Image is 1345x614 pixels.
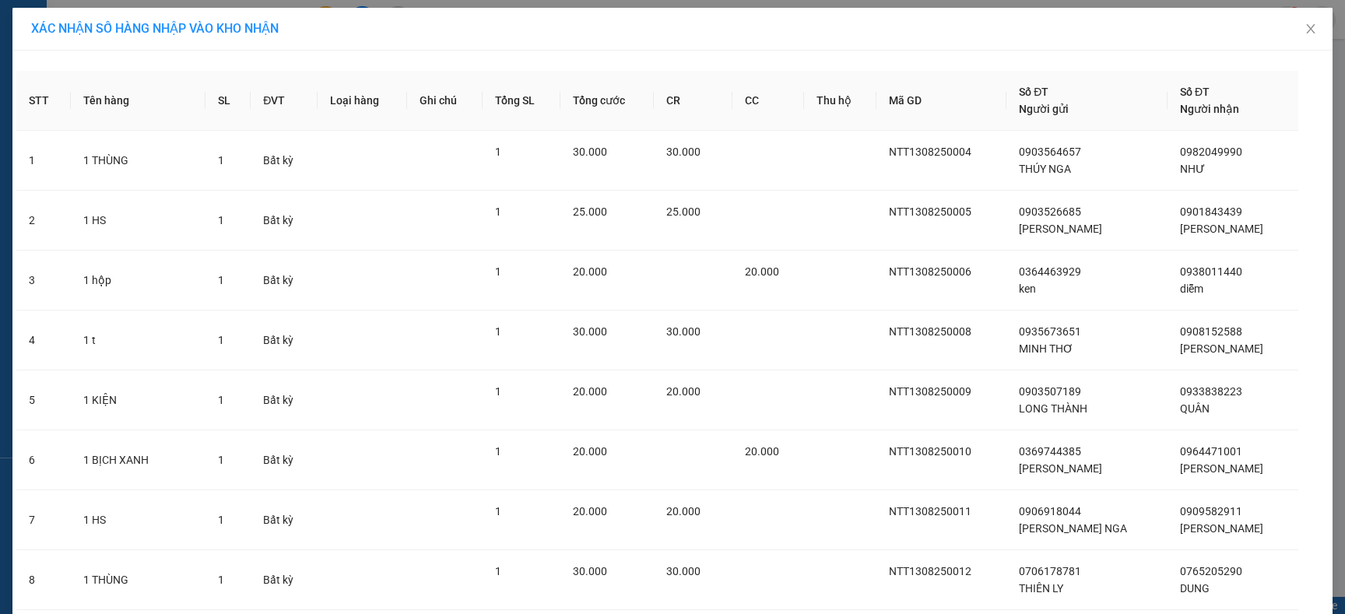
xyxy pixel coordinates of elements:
[1305,23,1317,35] span: close
[1019,163,1071,175] span: THÚY NGA
[1019,86,1048,98] span: Số ĐT
[251,430,318,490] td: Bất kỳ
[16,550,71,610] td: 8
[251,251,318,311] td: Bất kỳ
[889,205,971,218] span: NTT1308250005
[251,370,318,430] td: Bất kỳ
[407,71,483,131] th: Ghi chú
[318,71,407,131] th: Loại hàng
[495,146,501,158] span: 1
[16,430,71,490] td: 6
[251,490,318,550] td: Bất kỳ
[1019,462,1102,475] span: [PERSON_NAME]
[16,131,71,191] td: 1
[666,385,701,398] span: 20.000
[573,146,607,158] span: 30.000
[573,505,607,518] span: 20.000
[71,370,205,430] td: 1 KIỆN
[889,265,971,278] span: NTT1308250006
[495,325,501,338] span: 1
[31,21,279,36] span: XÁC NHẬN SỐ HÀNG NHẬP VÀO KHO NHẬN
[16,370,71,430] td: 5
[1180,385,1242,398] span: 0933838223
[1180,223,1263,235] span: [PERSON_NAME]
[666,325,701,338] span: 30.000
[483,71,560,131] th: Tổng SL
[1180,86,1210,98] span: Số ĐT
[573,445,607,458] span: 20.000
[1019,223,1102,235] span: [PERSON_NAME]
[745,265,779,278] span: 20.000
[1019,505,1081,518] span: 0906918044
[1180,462,1263,475] span: [PERSON_NAME]
[1180,402,1210,415] span: QUÂN
[1019,103,1069,115] span: Người gửi
[889,325,971,338] span: NTT1308250008
[1180,342,1263,355] span: [PERSON_NAME]
[251,71,318,131] th: ĐVT
[654,71,733,131] th: CR
[71,191,205,251] td: 1 HS
[218,214,224,226] span: 1
[1019,402,1087,415] span: LONG THÀNH
[1180,505,1242,518] span: 0909582911
[205,71,251,131] th: SL
[1019,325,1081,338] span: 0935673651
[1019,146,1081,158] span: 0903564657
[495,265,501,278] span: 1
[495,445,501,458] span: 1
[495,385,501,398] span: 1
[218,334,224,346] span: 1
[876,71,1006,131] th: Mã GD
[1180,522,1263,535] span: [PERSON_NAME]
[71,71,205,131] th: Tên hàng
[495,505,501,518] span: 1
[1019,582,1063,595] span: THIÊN LY
[1180,146,1242,158] span: 0982049990
[71,251,205,311] td: 1 hộp
[1019,265,1081,278] span: 0364463929
[1019,445,1081,458] span: 0369744385
[218,454,224,466] span: 1
[251,550,318,610] td: Bất kỳ
[573,385,607,398] span: 20.000
[218,514,224,526] span: 1
[666,205,701,218] span: 25.000
[495,205,501,218] span: 1
[16,71,71,131] th: STT
[71,550,205,610] td: 1 THÙNG
[1019,342,1073,355] span: MINH THƠ
[804,71,876,131] th: Thu hộ
[71,311,205,370] td: 1 t
[889,445,971,458] span: NTT1308250010
[1019,282,1036,295] span: ken
[1180,325,1242,338] span: 0908152588
[745,445,779,458] span: 20.000
[16,251,71,311] td: 3
[16,311,71,370] td: 4
[16,191,71,251] td: 2
[218,394,224,406] span: 1
[1180,265,1242,278] span: 0938011440
[666,146,701,158] span: 30.000
[889,146,971,158] span: NTT1308250004
[218,274,224,286] span: 1
[1289,8,1333,51] button: Close
[495,565,501,577] span: 1
[71,430,205,490] td: 1 BỊCH XANH
[560,71,654,131] th: Tổng cước
[666,565,701,577] span: 30.000
[251,131,318,191] td: Bất kỳ
[1180,582,1210,595] span: DUNG
[16,490,71,550] td: 7
[1180,282,1203,295] span: diễm
[1180,445,1242,458] span: 0964471001
[1180,103,1239,115] span: Người nhận
[732,71,804,131] th: CC
[1019,385,1081,398] span: 0903507189
[666,505,701,518] span: 20.000
[1180,163,1205,175] span: NHƯ
[1019,565,1081,577] span: 0706178781
[889,565,971,577] span: NTT1308250012
[1019,205,1081,218] span: 0903526685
